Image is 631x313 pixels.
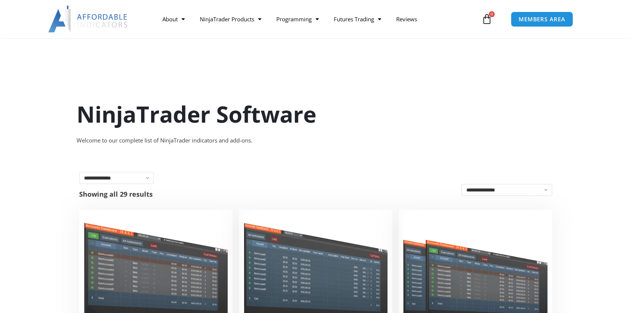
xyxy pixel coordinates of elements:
[192,10,269,28] a: NinjaTrader Products
[79,191,153,197] p: Showing all 29 results
[77,98,554,130] h1: NinjaTrader Software
[470,8,503,30] a: 0
[48,6,128,33] img: LogoAI | Affordable Indicators – NinjaTrader
[77,135,554,146] div: Welcome to our complete list of NinjaTrader indicators and add-ons.
[155,10,192,28] a: About
[155,10,480,28] nav: Menu
[511,12,573,27] a: MEMBERS AREA
[389,10,425,28] a: Reviews
[269,10,326,28] a: Programming
[326,10,389,28] a: Futures Trading
[461,184,552,196] select: Shop order
[489,11,495,17] span: 0
[519,16,565,22] span: MEMBERS AREA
